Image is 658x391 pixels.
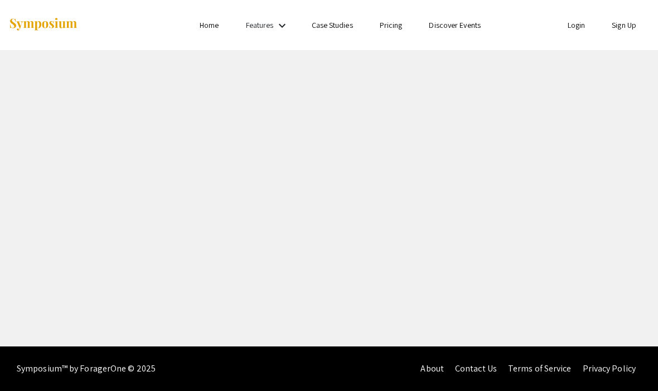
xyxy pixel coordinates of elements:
a: About [420,363,444,374]
a: Discover Events [429,20,481,30]
div: Symposium™ by ForagerOne © 2025 [17,346,156,391]
a: Login [568,20,586,30]
a: Contact Us [455,363,497,374]
a: Features [246,20,274,30]
a: Terms of Service [508,363,572,374]
a: Pricing [380,20,403,30]
mat-icon: Expand Features list [275,19,289,32]
a: Case Studies [312,20,353,30]
a: Home [200,20,219,30]
iframe: Chat [611,341,650,383]
a: Sign Up [612,20,636,30]
a: Privacy Policy [583,363,636,374]
img: Symposium by ForagerOne [8,17,78,32]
